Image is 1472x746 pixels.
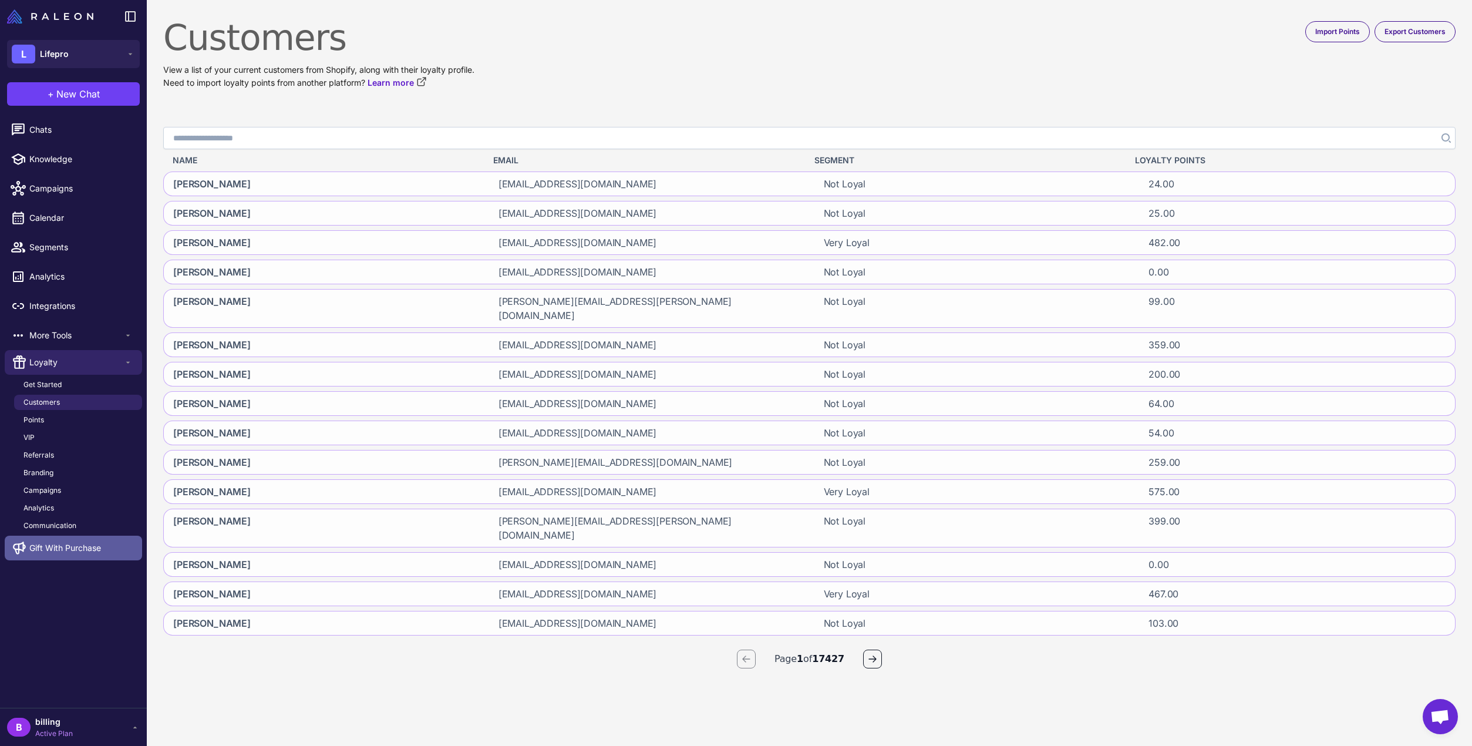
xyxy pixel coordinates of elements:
[368,76,427,89] a: Learn more
[1148,514,1180,542] span: 399.00
[29,123,133,136] span: Chats
[1315,26,1360,37] span: Import Points
[40,48,69,61] span: Lifepro
[498,485,657,499] span: [EMAIL_ADDRESS][DOMAIN_NAME]
[824,587,870,601] span: Very Loyal
[1148,396,1174,411] span: 64.00
[1148,294,1174,322] span: 99.00
[7,718,31,737] div: B
[498,294,796,322] span: [PERSON_NAME][EMAIL_ADDRESS][PERSON_NAME][DOMAIN_NAME]
[5,206,142,230] a: Calendar
[163,63,1456,76] p: View a list of your current customers from Shopify, along with their loyalty profile.
[498,177,657,191] span: [EMAIL_ADDRESS][DOMAIN_NAME]
[5,117,142,142] a: Chats
[824,485,870,499] span: Very Loyal
[824,426,866,440] span: Not Loyal
[1434,127,1456,149] button: Search
[35,728,73,739] span: Active Plan
[824,236,870,250] span: Very Loyal
[173,206,251,220] span: [PERSON_NAME]
[5,264,142,289] a: Analytics
[12,45,35,63] div: L
[1148,236,1180,250] span: 482.00
[774,651,844,667] p: Page of
[163,172,1456,196] div: [PERSON_NAME][EMAIL_ADDRESS][DOMAIN_NAME]Not Loyal24.00
[824,338,866,352] span: Not Loyal
[824,206,866,220] span: Not Loyal
[7,9,93,23] img: Raleon Logo
[1148,265,1168,279] span: 0.00
[29,270,133,283] span: Analytics
[163,582,1456,606] div: [PERSON_NAME][EMAIL_ADDRESS][DOMAIN_NAME]Very Loyal467.00
[173,177,251,191] span: [PERSON_NAME]
[163,76,1456,89] p: Need to import loyalty points from another platform?
[173,265,251,279] span: [PERSON_NAME]
[163,552,1456,577] div: [PERSON_NAME][EMAIL_ADDRESS][DOMAIN_NAME]Not Loyal0.00
[14,430,142,445] a: VIP
[1423,699,1458,734] a: Open chat
[824,514,866,542] span: Not Loyal
[163,289,1456,328] div: [PERSON_NAME][PERSON_NAME][EMAIL_ADDRESS][PERSON_NAME][DOMAIN_NAME]Not Loyal99.00
[7,82,140,106] button: +New Chat
[23,503,54,513] span: Analytics
[14,412,142,428] a: Points
[163,391,1456,416] div: [PERSON_NAME][EMAIL_ADDRESS][DOMAIN_NAME]Not Loyal64.00
[23,397,60,408] span: Customers
[23,379,62,390] span: Get Started
[1148,455,1180,469] span: 259.00
[824,367,866,381] span: Not Loyal
[29,300,133,312] span: Integrations
[824,177,866,191] span: Not Loyal
[173,396,251,411] span: [PERSON_NAME]
[163,509,1456,547] div: [PERSON_NAME][PERSON_NAME][EMAIL_ADDRESS][PERSON_NAME][DOMAIN_NAME]Not Loyal399.00
[173,367,251,381] span: [PERSON_NAME]
[173,338,251,352] span: [PERSON_NAME]
[29,542,101,555] span: Gift With Purchase
[29,241,133,254] span: Segments
[173,455,251,469] span: [PERSON_NAME]
[163,421,1456,445] div: [PERSON_NAME][EMAIL_ADDRESS][DOMAIN_NAME]Not Loyal54.00
[14,518,142,533] a: Communication
[14,465,142,480] a: Branding
[1135,154,1205,167] span: Loyalty Points
[163,260,1456,284] div: [PERSON_NAME][EMAIL_ADDRESS][DOMAIN_NAME]Not Loyal0.00
[163,201,1456,226] div: [PERSON_NAME][EMAIL_ADDRESS][DOMAIN_NAME]Not Loyal25.00
[498,557,657,572] span: [EMAIL_ADDRESS][DOMAIN_NAME]
[14,483,142,498] a: Campaigns
[173,426,251,440] span: [PERSON_NAME]
[498,587,657,601] span: [EMAIL_ADDRESS][DOMAIN_NAME]
[498,338,657,352] span: [EMAIL_ADDRESS][DOMAIN_NAME]
[23,415,44,425] span: Points
[29,211,133,224] span: Calendar
[493,154,518,167] span: Email
[1148,367,1180,381] span: 200.00
[23,520,76,531] span: Communication
[173,616,251,630] span: [PERSON_NAME]
[5,176,142,201] a: Campaigns
[824,455,866,469] span: Not Loyal
[173,236,251,250] span: [PERSON_NAME]
[173,587,251,601] span: [PERSON_NAME]
[23,485,61,496] span: Campaigns
[824,265,866,279] span: Not Loyal
[1148,485,1180,499] span: 575.00
[7,40,140,68] button: LLifepro
[163,479,1456,504] div: [PERSON_NAME][EMAIL_ADDRESS][DOMAIN_NAME]Very Loyal575.00
[23,432,35,443] span: VIP
[173,294,251,322] span: [PERSON_NAME]
[5,147,142,172] a: Knowledge
[498,206,657,220] span: [EMAIL_ADDRESS][DOMAIN_NAME]
[498,426,657,440] span: [EMAIL_ADDRESS][DOMAIN_NAME]
[29,153,133,166] span: Knowledge
[1148,206,1174,220] span: 25.00
[498,514,796,542] span: [PERSON_NAME][EMAIL_ADDRESS][PERSON_NAME][DOMAIN_NAME]
[498,616,657,630] span: [EMAIL_ADDRESS][DOMAIN_NAME]
[14,448,142,463] a: Referrals
[14,500,142,516] a: Analytics
[48,87,54,101] span: +
[797,653,803,664] strong: 1
[824,396,866,411] span: Not Loyal
[23,468,53,478] span: Branding
[5,536,142,560] a: Gift With Purchase
[163,450,1456,475] div: [PERSON_NAME][PERSON_NAME][EMAIL_ADDRESS][DOMAIN_NAME]Not Loyal259.00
